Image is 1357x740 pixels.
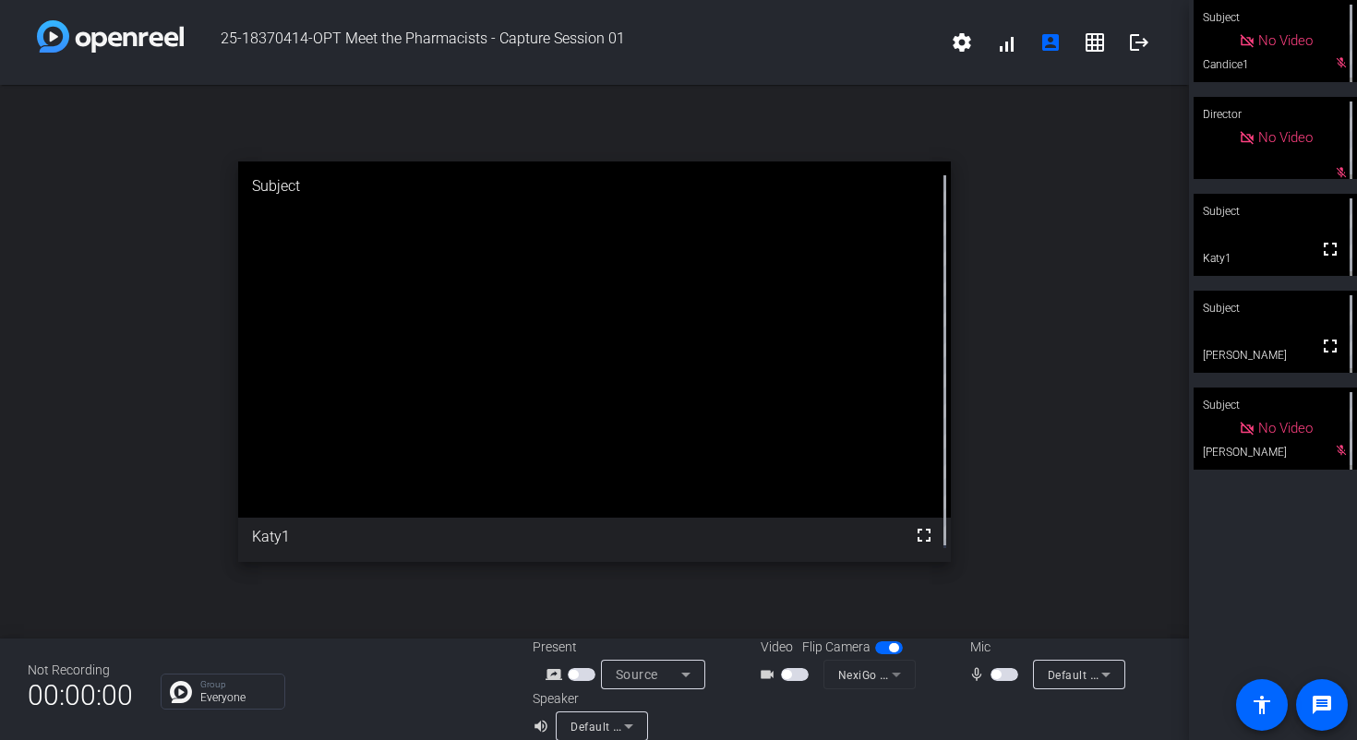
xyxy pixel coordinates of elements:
span: No Video [1258,32,1313,49]
mat-icon: videocam_outline [759,663,781,686]
button: signal_cellular_alt [984,20,1028,65]
mat-icon: accessibility [1251,694,1273,716]
span: No Video [1258,129,1313,146]
mat-icon: fullscreen [1319,238,1341,260]
p: Everyone [200,692,275,703]
div: Subject [1194,291,1357,326]
span: No Video [1258,420,1313,436]
span: 00:00:00 [28,673,133,718]
mat-icon: grid_on [1084,31,1106,54]
mat-icon: mic_none [968,663,991,686]
div: Speaker [533,689,643,709]
div: Present [533,638,717,657]
img: white-gradient.svg [37,20,184,53]
div: Mic [952,638,1136,657]
mat-icon: fullscreen [913,524,935,546]
span: Video [761,638,793,657]
span: Source [616,667,658,682]
span: 25-18370414-OPT Meet the Pharmacists - Capture Session 01 [184,20,940,65]
span: Default - Headphone (Poly Savi 7300 Office Series) [570,719,845,734]
p: Group [200,680,275,689]
div: Subject [1194,388,1357,423]
div: Subject [238,161,952,211]
mat-icon: logout [1128,31,1150,54]
div: Not Recording [28,661,133,680]
mat-icon: account_box [1039,31,1062,54]
img: Chat Icon [170,681,192,703]
mat-icon: settings [951,31,973,54]
mat-icon: screen_share_outline [546,663,568,686]
mat-icon: message [1311,694,1333,716]
mat-icon: volume_up [533,715,555,737]
span: Flip Camera [802,638,871,657]
mat-icon: fullscreen [1319,335,1341,357]
div: Subject [1194,194,1357,229]
div: Director [1194,97,1357,132]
